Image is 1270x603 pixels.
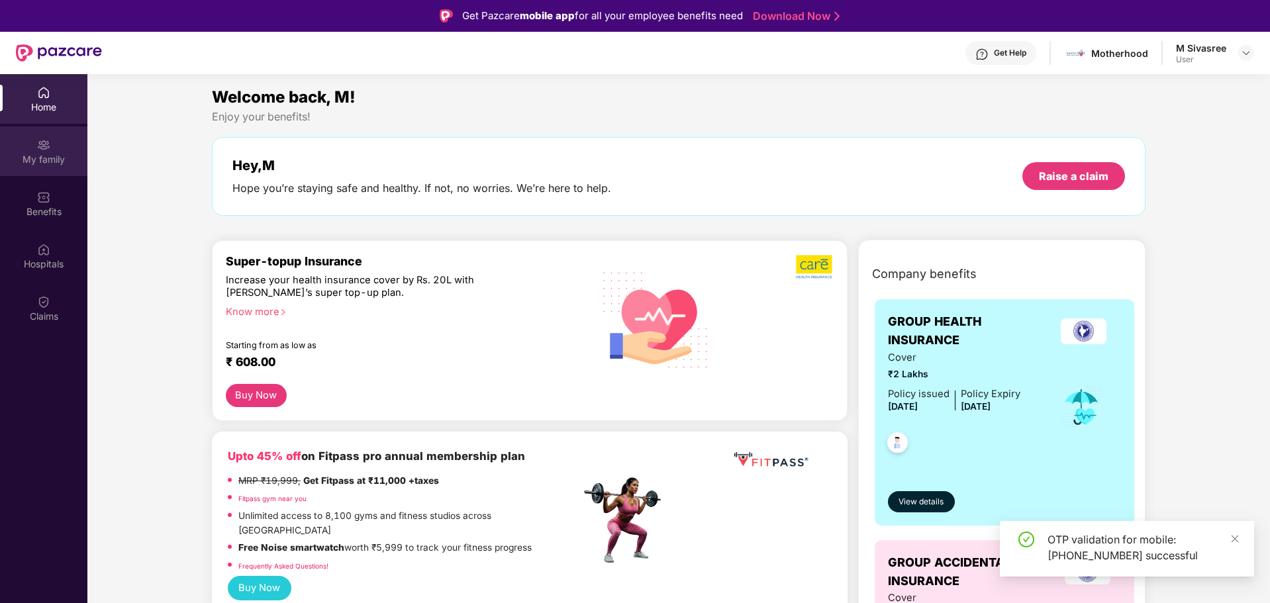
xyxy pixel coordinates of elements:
img: Logo [440,9,453,23]
strong: mobile app [520,9,575,22]
img: svg+xml;base64,PHN2ZyBpZD0iQ2xhaW0iIHhtbG5zPSJodHRwOi8vd3d3LnczLm9yZy8yMDAwL3N2ZyIgd2lkdGg9IjIwIi... [37,295,50,308]
span: [DATE] [888,401,918,412]
div: Hey, M [232,158,611,173]
img: Stroke [834,9,840,23]
div: Hope you’re staying safe and healthy. If not, no worries. We’re here to help. [232,181,611,195]
div: User [1176,54,1226,65]
strong: Get Fitpass at ₹11,000 +taxes [303,475,439,486]
img: svg+xml;base64,PHN2ZyBpZD0iQmVuZWZpdHMiIHhtbG5zPSJodHRwOi8vd3d3LnczLm9yZy8yMDAwL3N2ZyIgd2lkdGg9Ij... [37,191,50,204]
div: OTP validation for mobile: [PHONE_NUMBER] successful [1048,532,1238,563]
img: motherhood%20_%20logo.png [1066,44,1085,63]
p: worth ₹5,999 to track your fitness progress [238,541,532,555]
span: close [1230,534,1240,543]
b: on Fitpass pro annual membership plan [228,449,525,463]
a: Fitpass gym near you [238,494,307,502]
span: View details [899,496,944,508]
button: Buy Now [226,384,287,407]
img: svg+xml;base64,PHN2ZyB4bWxucz0iaHR0cDovL3d3dy53My5vcmcvMjAwMC9zdmciIHdpZHRoPSI0OC45NDMiIGhlaWdodD... [881,428,914,461]
p: Unlimited access to 8,100 gyms and fitness studios across [GEOGRAPHIC_DATA] [238,509,580,537]
div: Motherhood [1091,47,1148,60]
div: Starting from as low as [226,340,524,349]
img: svg+xml;base64,PHN2ZyBpZD0iSGVscC0zMngzMiIgeG1sbnM9Imh0dHA6Ly93d3cudzMub3JnLzIwMDAvc3ZnIiB3aWR0aD... [975,48,989,61]
div: Increase your health insurance cover by Rs. 20L with [PERSON_NAME]’s super top-up plan. [226,274,523,300]
img: svg+xml;base64,PHN2ZyB4bWxucz0iaHR0cDovL3d3dy53My5vcmcvMjAwMC9zdmciIHhtbG5zOnhsaW5rPSJodHRwOi8vd3... [593,255,719,383]
strong: Free Noise smartwatch [238,542,344,553]
img: svg+xml;base64,PHN2ZyBpZD0iRHJvcGRvd24tMzJ4MzIiIHhtbG5zPSJodHRwOi8vd3d3LnczLm9yZy8yMDAwL3N2ZyIgd2... [1241,48,1251,58]
b: Upto 45% off [228,449,301,463]
div: Enjoy your benefits! [212,110,1146,124]
span: GROUP ACCIDENTAL INSURANCE [888,553,1053,591]
div: Know more [226,306,573,315]
img: svg+xml;base64,PHN2ZyBpZD0iSG9tZSIgeG1sbnM9Imh0dHA6Ly93d3cudzMub3JnLzIwMDAvc3ZnIiB3aWR0aD0iMjAiIG... [37,86,50,99]
span: right [279,308,287,316]
span: Welcome back, M! [212,87,356,107]
div: Super-topup Insurance [226,254,581,268]
span: check-circle [1018,532,1034,547]
img: icon [1060,385,1103,429]
div: M Sivasree [1176,42,1226,54]
img: b5dec4f62d2307b9de63beb79f102df3.png [796,254,834,279]
div: Get Pazcare for all your employee benefits need [462,8,743,24]
div: Raise a claim [1039,169,1108,183]
img: insurerLogo [1061,318,1106,344]
div: Policy Expiry [961,387,1020,402]
span: [DATE] [961,401,991,412]
div: Get Help [994,48,1026,58]
div: Policy issued [888,387,950,402]
del: MRP ₹19,999, [238,475,301,486]
img: svg+xml;base64,PHN2ZyBpZD0iSG9zcGl0YWxzIiB4bWxucz0iaHR0cDovL3d3dy53My5vcmcvMjAwMC9zdmciIHdpZHRoPS... [37,243,50,256]
button: Buy Now [228,576,291,600]
span: ₹2 Lakhs [888,367,1020,382]
span: GROUP HEALTH INSURANCE [888,312,1046,350]
span: Company benefits [872,265,977,283]
img: New Pazcare Logo [16,44,102,62]
span: Cover [888,350,1020,365]
a: Download Now [753,9,836,23]
img: fppp.png [731,447,810,472]
img: svg+xml;base64,PHN2ZyB3aWR0aD0iMjAiIGhlaWdodD0iMjAiIHZpZXdCb3g9IjAgMCAyMCAyMCIgZmlsbD0ibm9uZSIgeG... [37,138,50,152]
div: ₹ 608.00 [226,355,567,371]
button: View details [888,491,955,512]
img: fpp.png [580,474,673,567]
a: Frequently Asked Questions! [238,562,328,570]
